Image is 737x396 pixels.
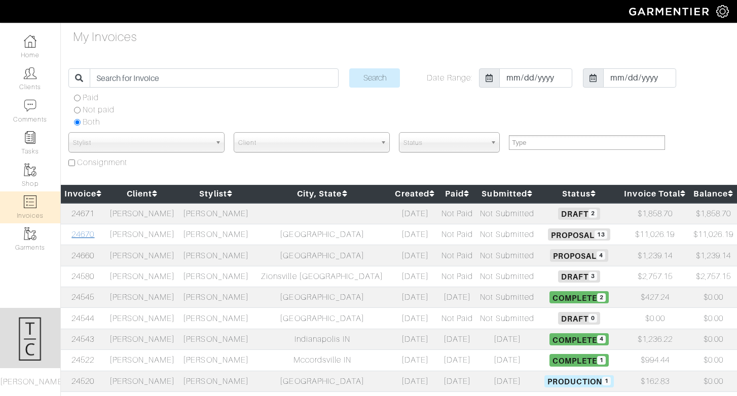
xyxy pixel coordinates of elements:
[597,356,606,365] span: 1
[179,308,253,329] td: [PERSON_NAME]
[476,287,538,308] td: Not Submitted
[544,375,614,387] span: Production
[77,156,128,169] label: Consignment
[558,208,600,220] span: Draft
[562,189,596,199] a: Status
[690,287,737,308] td: $0.00
[549,291,609,303] span: Complete
[690,224,737,245] td: $11,026.19
[253,266,392,287] td: Zionsville [GEOGRAPHIC_DATA]
[105,203,179,224] td: [PERSON_NAME]
[438,203,476,224] td: Not Paid
[476,371,538,391] td: [DATE]
[105,245,179,266] td: [PERSON_NAME]
[71,293,94,302] a: 24545
[90,68,339,88] input: Search for Invoice
[179,371,253,391] td: [PERSON_NAME]
[476,266,538,287] td: Not Submitted
[71,251,94,260] a: 24660
[105,329,179,349] td: [PERSON_NAME]
[179,224,253,245] td: [PERSON_NAME]
[392,371,438,391] td: [DATE]
[71,377,94,386] a: 24520
[620,287,690,308] td: $427.24
[438,350,476,371] td: [DATE]
[620,371,690,391] td: $162.83
[71,209,94,218] a: 24671
[690,371,737,391] td: $0.00
[253,308,392,329] td: [GEOGRAPHIC_DATA]
[620,203,690,224] td: $1,858.70
[716,5,729,18] img: gear-icon-white-bd11855cb880d31180b6d7d6211b90ccbf57a29d726f0c71d8c61bd08dd39cc2.png
[476,350,538,371] td: [DATE]
[438,245,476,266] td: Not Paid
[179,350,253,371] td: [PERSON_NAME]
[588,209,597,218] span: 2
[693,189,733,199] a: Balance
[238,133,376,153] span: Client
[438,329,476,349] td: [DATE]
[253,371,392,391] td: [GEOGRAPHIC_DATA]
[438,287,476,308] td: [DATE]
[199,189,232,199] a: Stylist
[253,329,392,349] td: Indianapolis IN
[476,203,538,224] td: Not Submitted
[403,133,486,153] span: Status
[620,245,690,266] td: $1,239.14
[71,272,94,281] a: 24580
[24,35,36,48] img: dashboard-icon-dbcd8f5a0b271acd01030246c82b418ddd0df26cd7fceb0bd07c9910d44c42f6.png
[438,308,476,329] td: Not Paid
[476,224,538,245] td: Not Submitted
[558,312,600,324] span: Draft
[105,371,179,391] td: [PERSON_NAME]
[427,72,472,84] label: Date Range:
[690,203,737,224] td: $1,858.70
[127,189,158,199] a: Client
[392,266,438,287] td: [DATE]
[690,329,737,349] td: $0.00
[624,3,716,20] img: garmentier-logo-header-white-b43fb05a5012e4ada735d5af1a66efaba907eab6374d6393d1fbf88cb4ef424d.png
[438,266,476,287] td: Not Paid
[588,272,597,281] span: 3
[438,371,476,391] td: [DATE]
[620,266,690,287] td: $2,757.15
[395,189,434,199] a: Created
[595,230,607,239] span: 13
[620,329,690,349] td: $1,236.22
[392,308,438,329] td: [DATE]
[179,329,253,349] td: [PERSON_NAME]
[624,189,686,199] a: Invoice Total
[549,333,609,345] span: Complete
[392,224,438,245] td: [DATE]
[24,164,36,176] img: garments-icon-b7da505a4dc4fd61783c78ac3ca0ef83fa9d6f193b1c9dc38574b1d14d53ca28.png
[73,30,137,45] h4: My Invoices
[620,224,690,245] td: $11,026.19
[73,133,211,153] span: Stylist
[690,266,737,287] td: $2,757.15
[482,189,533,199] a: Submitted
[602,377,611,385] span: 1
[24,67,36,80] img: clients-icon-6bae9207a08558b7cb47a8932f037763ab4055f8c8b6bfacd5dc20c3e0201464.png
[349,68,400,88] input: Search
[392,203,438,224] td: [DATE]
[105,266,179,287] td: [PERSON_NAME]
[71,230,94,239] a: 24670
[588,314,597,323] span: 0
[297,189,348,199] a: City, State
[83,92,99,104] label: Paid
[392,245,438,266] td: [DATE]
[105,350,179,371] td: [PERSON_NAME]
[597,251,605,260] span: 4
[71,355,94,365] a: 24522
[620,350,690,371] td: $994.44
[392,287,438,308] td: [DATE]
[64,189,102,199] a: Invoice
[105,287,179,308] td: [PERSON_NAME]
[24,227,36,240] img: garments-icon-b7da505a4dc4fd61783c78ac3ca0ef83fa9d6f193b1c9dc38574b1d14d53ca28.png
[690,308,737,329] td: $0.00
[105,308,179,329] td: [PERSON_NAME]
[253,350,392,371] td: Mccordsville IN
[549,354,609,366] span: Complete
[71,314,94,323] a: 24544
[179,266,253,287] td: [PERSON_NAME]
